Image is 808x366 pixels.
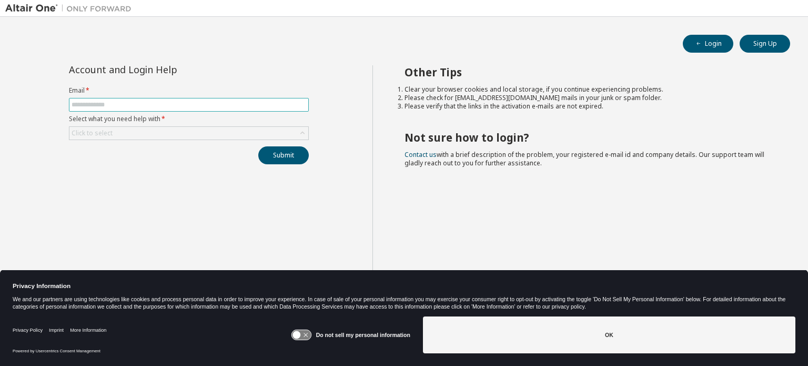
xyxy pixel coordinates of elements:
img: Altair One [5,3,137,14]
li: Clear your browser cookies and local storage, if you continue experiencing problems. [405,85,772,94]
button: Login [683,35,733,53]
div: Account and Login Help [69,65,261,74]
label: Select what you need help with [69,115,309,123]
div: Click to select [69,127,308,140]
span: with a brief description of the problem, your registered e-mail id and company details. Our suppo... [405,150,764,167]
h2: Other Tips [405,65,772,79]
label: Email [69,86,309,95]
h2: Not sure how to login? [405,131,772,144]
div: Click to select [72,129,113,137]
a: Contact us [405,150,437,159]
button: Sign Up [740,35,790,53]
li: Please check for [EMAIL_ADDRESS][DOMAIN_NAME] mails in your junk or spam folder. [405,94,772,102]
button: Submit [258,146,309,164]
li: Please verify that the links in the activation e-mails are not expired. [405,102,772,111]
